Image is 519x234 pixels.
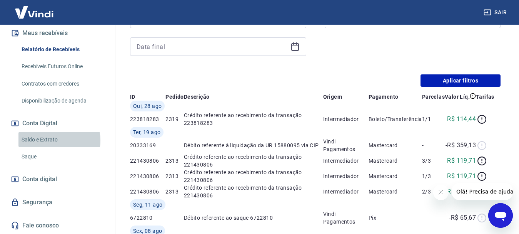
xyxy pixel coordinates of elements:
[422,157,445,165] p: 3/3
[184,184,323,199] p: Crédito referente ao recebimento da transação 221430806
[165,93,184,101] p: Pedido
[9,194,106,211] a: Segurança
[165,157,184,165] p: 2313
[323,172,369,180] p: Intermediador
[9,217,106,234] a: Fale conosco
[323,210,369,226] p: Vindi Pagamentos
[476,93,494,101] p: Tarifas
[130,188,165,195] p: 221430806
[445,93,470,101] p: Valor Líq.
[137,41,287,52] input: Data final
[18,76,106,92] a: Contratos com credores
[130,172,165,180] p: 221430806
[323,157,369,165] p: Intermediador
[447,172,476,181] p: R$ 119,71
[184,93,210,101] p: Descrição
[422,172,445,180] p: 1/3
[446,141,476,150] p: -R$ 359,13
[9,0,59,24] img: Vindi
[323,188,369,195] p: Intermediador
[323,138,369,153] p: Vindi Pagamentos
[165,115,184,123] p: 2319
[422,93,445,101] p: Parcelas
[421,74,501,87] button: Aplicar filtros
[184,214,323,222] p: Débito referente ao saque 6722810
[130,141,165,149] p: 20333169
[184,153,323,168] p: Crédito referente ao recebimento da transação 221430806
[130,93,135,101] p: ID
[130,157,165,165] p: 221430806
[452,183,513,200] iframe: Mensagem da empresa
[482,5,510,20] button: Sair
[184,141,323,149] p: Débito referente à liquidação da UR 15880095 via CIP
[323,93,342,101] p: Origem
[22,174,57,185] span: Conta digital
[449,213,476,222] p: -R$ 65,67
[18,59,106,74] a: Recebíveis Futuros Online
[369,157,422,165] p: Mastercard
[369,214,422,222] p: Pix
[5,5,65,12] span: Olá! Precisa de ajuda?
[130,115,165,123] p: 223818283
[433,185,449,200] iframe: Fechar mensagem
[369,188,422,195] p: Mastercard
[9,115,106,132] button: Conta Digital
[9,25,106,42] button: Meus recebíveis
[447,114,476,124] p: R$ 114,44
[184,111,323,127] p: Crédito referente ao recebimento da transação 223818283
[165,188,184,195] p: 2313
[422,141,445,149] p: -
[369,172,422,180] p: Mastercard
[165,172,184,180] p: 2313
[184,168,323,184] p: Crédito referente ao recebimento da transação 221430806
[323,115,369,123] p: Intermediador
[488,203,513,228] iframe: Botão para abrir a janela de mensagens
[133,128,160,136] span: Ter, 19 ago
[9,171,106,188] a: Conta digital
[422,214,445,222] p: -
[18,42,106,57] a: Relatório de Recebíveis
[133,201,162,209] span: Seg, 11 ago
[133,102,162,110] span: Qui, 28 ago
[130,214,165,222] p: 6722810
[422,115,445,123] p: 1/1
[447,156,476,165] p: R$ 119,71
[369,115,422,123] p: Boleto/Transferência
[369,141,422,149] p: Mastercard
[18,132,106,148] a: Saldo e Extrato
[422,188,445,195] p: 2/3
[369,93,399,101] p: Pagamento
[18,149,106,165] a: Saque
[18,93,106,109] a: Disponibilização de agenda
